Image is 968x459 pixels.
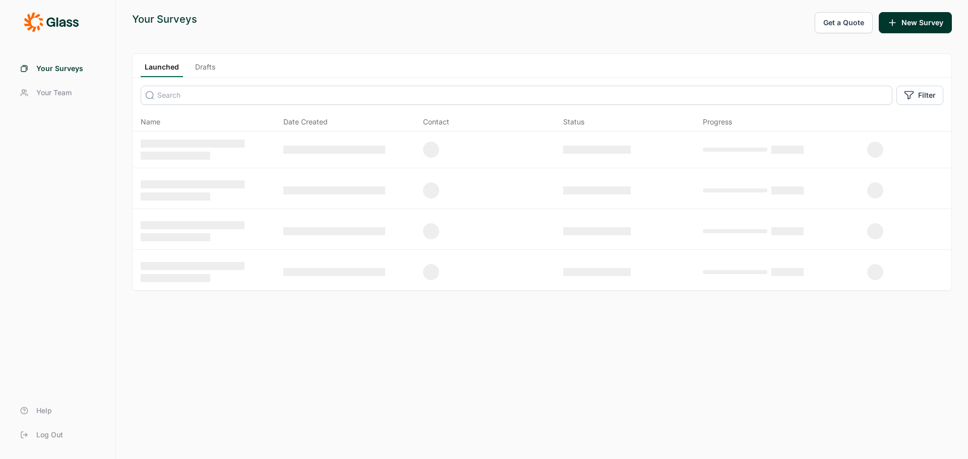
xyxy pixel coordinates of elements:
input: Search [141,86,892,105]
a: Launched [141,62,183,77]
span: Log Out [36,430,63,440]
div: Progress [703,117,732,127]
span: Filter [918,90,936,100]
button: New Survey [879,12,952,33]
a: Drafts [191,62,219,77]
button: Get a Quote [815,12,873,33]
button: Filter [896,86,943,105]
div: Status [563,117,584,127]
span: Your Team [36,88,72,98]
div: Your Surveys [132,12,197,26]
span: Help [36,406,52,416]
span: Date Created [283,117,328,127]
span: Name [141,117,160,127]
span: Your Surveys [36,63,83,74]
div: Contact [423,117,449,127]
